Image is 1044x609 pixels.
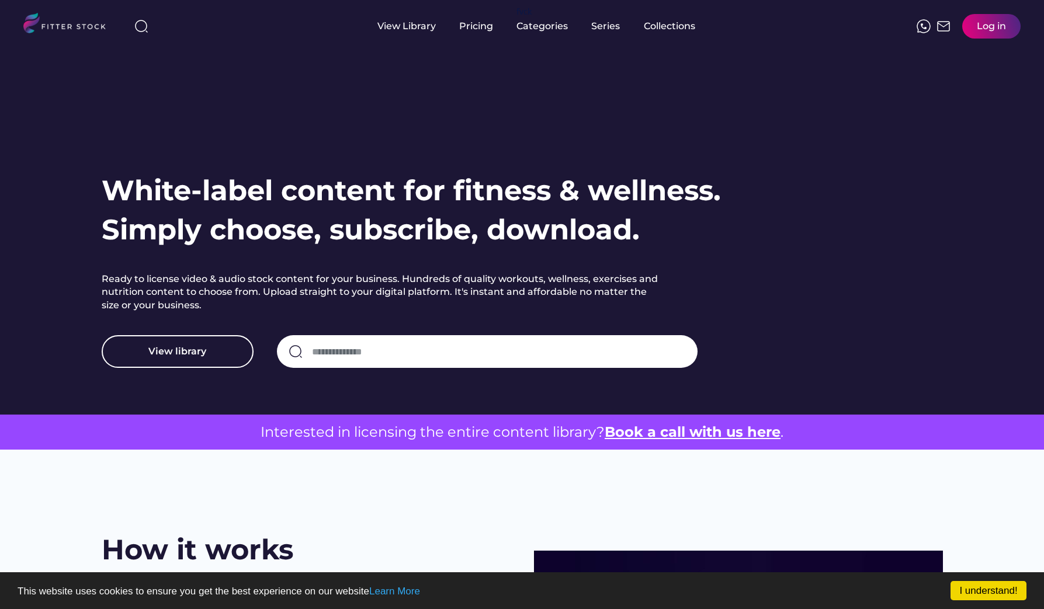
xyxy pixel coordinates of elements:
[102,273,663,312] h2: Ready to license video & audio stock content for your business. Hundreds of quality workouts, wel...
[102,335,254,368] button: View library
[516,20,568,33] div: Categories
[369,586,420,597] a: Learn More
[605,423,781,440] a: Book a call with us here
[591,20,620,33] div: Series
[917,19,931,33] img: meteor-icons_whatsapp%20%281%29.svg
[516,6,532,18] div: fvck
[937,19,951,33] img: Frame%2051.svg
[977,20,1006,33] div: Log in
[134,19,148,33] img: search-normal%203.svg
[951,581,1026,600] a: I understand!
[644,20,695,33] div: Collections
[289,344,303,359] img: search-normal.svg
[377,20,436,33] div: View Library
[459,20,493,33] div: Pricing
[23,13,116,37] img: LOGO.svg
[102,171,721,249] h1: White-label content for fitness & wellness. Simply choose, subscribe, download.
[18,586,1026,596] p: This website uses cookies to ensure you get the best experience on our website
[102,530,293,569] h2: How it works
